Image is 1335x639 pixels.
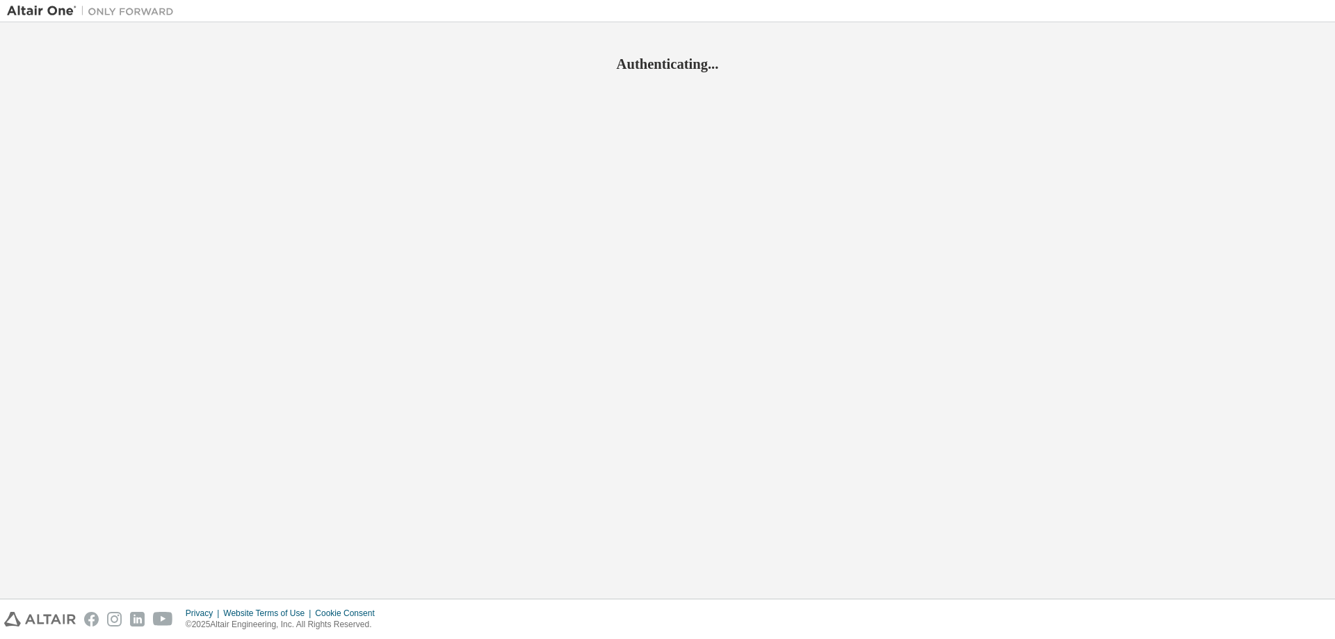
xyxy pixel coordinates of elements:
[7,55,1328,73] h2: Authenticating...
[4,612,76,626] img: altair_logo.svg
[84,612,99,626] img: facebook.svg
[7,4,181,18] img: Altair One
[153,612,173,626] img: youtube.svg
[107,612,122,626] img: instagram.svg
[130,612,145,626] img: linkedin.svg
[315,608,382,619] div: Cookie Consent
[223,608,315,619] div: Website Terms of Use
[186,608,223,619] div: Privacy
[186,619,383,631] p: © 2025 Altair Engineering, Inc. All Rights Reserved.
